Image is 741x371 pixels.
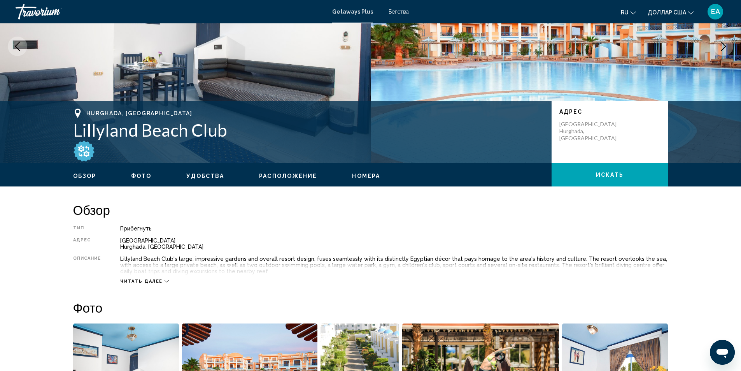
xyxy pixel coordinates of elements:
div: Описание [73,256,101,274]
p: Адрес [559,109,660,115]
div: [GEOGRAPHIC_DATA] Hurghada, [GEOGRAPHIC_DATA] [120,237,668,250]
span: Расположение [259,173,317,179]
button: искать [552,163,668,186]
button: Previous image [8,37,27,56]
span: Читать далее [120,279,163,284]
p: [GEOGRAPHIC_DATA] Hurghada, [GEOGRAPHIC_DATA] [559,121,622,142]
font: доллар США [648,9,686,16]
button: Изменить валюту [648,7,694,18]
span: искать [596,172,624,178]
div: Lillyland Beach Club's large, impressive gardens and overall resort design, fuses seamlessly with... [120,256,668,274]
span: Обзор [73,173,96,179]
h2: Обзор [73,202,668,218]
button: Расположение [259,172,317,179]
button: Номера [352,172,380,179]
button: Удобства [186,172,224,179]
button: Next image [714,37,733,56]
button: Изменить язык [621,7,636,18]
button: Обзор [73,172,96,179]
span: Фото [131,173,151,179]
a: Getaways Plus [332,9,373,15]
font: ЕА [711,7,720,16]
div: Тип [73,225,101,232]
button: Меню пользователя [705,4,725,20]
a: Бегства [389,9,409,15]
span: Номера [352,173,380,179]
div: Прибегнуть [120,225,668,232]
button: Читать далее [120,278,169,284]
img: weeks_O.png [73,140,95,162]
div: Адрес [73,237,101,250]
h2: Фото [73,300,668,315]
iframe: Кнопка запуска окна обмена сообщениями [710,340,735,365]
span: Hurghada, [GEOGRAPHIC_DATA] [86,110,193,116]
button: Фото [131,172,151,179]
a: Травориум [16,4,324,19]
font: ru [621,9,629,16]
span: Удобства [186,173,224,179]
h1: Lillyland Beach Club [73,120,544,140]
